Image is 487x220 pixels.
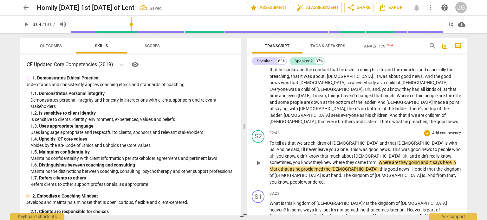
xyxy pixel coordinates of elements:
span: [DEMOGRAPHIC_DATA] [354,154,400,159]
span: some [278,100,290,105]
span: know [285,154,295,159]
span: [DEMOGRAPHIC_DATA] [316,87,363,92]
span: everyone [341,113,360,118]
span: [DEMOGRAPHIC_DATA] [269,119,316,124]
span: preaching [269,74,289,79]
span: the [306,67,313,72]
span: . [377,119,380,124]
span: of [382,106,387,111]
span: . [394,93,397,98]
div: JG [455,2,467,13]
span: that [288,141,297,146]
span: Filler word [402,154,407,159]
span: are [303,141,311,146]
button: Help [130,60,140,70]
span: and [269,100,278,105]
span: Export [379,4,406,11]
span: it [300,74,304,79]
span: children [425,113,442,118]
div: Speaker 2 [295,58,313,64]
span: I [313,93,315,98]
span: especially [427,67,447,72]
span: time [269,93,279,98]
span: if [408,113,411,118]
span: , [441,87,443,92]
span: in [355,67,360,72]
button: Search [427,41,438,51]
span: , [400,154,402,159]
span: Where [379,160,392,165]
span: [DEMOGRAPHIC_DATA] [299,80,347,85]
span: search [429,42,436,50]
span: sees [331,113,341,118]
span: , [291,160,293,165]
span: that [269,67,279,72]
span: they [346,160,355,165]
span: and [409,154,418,159]
div: 1. 2. Is sensitive to client identity [30,110,236,116]
span: share [347,4,355,11]
span: where [333,160,346,165]
a: Help [127,60,140,70]
span: point [449,100,459,105]
span: really [429,154,441,159]
span: you [329,147,337,152]
span: . [375,100,378,105]
span: auto_fix_high [296,4,304,11]
span: know [441,154,451,159]
span: . [376,160,379,165]
span: used [345,67,355,72]
span: , [288,106,289,111]
span: more_vert [427,4,434,11]
span: changed [356,93,374,98]
p: Add competency [432,130,462,136]
span: And [425,74,434,79]
span: doing [360,67,372,72]
span: , [326,93,328,98]
span: news [380,147,390,152]
span: things [328,93,341,98]
span: a [298,87,301,92]
span: and [419,67,427,72]
span: know [390,87,400,92]
span: This [350,147,359,152]
span: as [377,80,383,85]
span: we [297,141,303,146]
span: about [341,154,354,159]
button: Show/Hide comments [453,41,463,51]
span: [DEMOGRAPHIC_DATA] [386,100,434,105]
span: . [458,119,459,124]
span: hey [314,160,321,165]
span: he [285,147,291,152]
span: Analytics [364,44,393,48]
span: he [339,67,345,72]
span: the [394,67,401,72]
span: tell [275,141,282,146]
button: Play [253,158,263,168]
span: comment [454,42,462,50]
p: Maintains confidentiality with client information per stakeholder agreements and pertinent laws [30,155,236,162]
span: never [306,147,318,152]
span: you [293,160,301,165]
span: . [282,113,284,118]
span: star [250,4,257,11]
span: certain [410,93,425,98]
span: Where [397,93,410,98]
span: was [379,74,388,79]
span: that [330,67,339,72]
span: are [304,100,311,105]
div: Keyboard shortcuts [10,213,64,220]
span: [DEMOGRAPHIC_DATA] [327,74,373,79]
span: had [412,87,420,92]
p: Demonstrates personal integrity and honesty in interactions with clients, sponsors and relevant s... [30,97,236,110]
span: at [443,87,448,92]
div: 1. 1. Demonstrates Personal integrity [30,90,236,97]
span: mean [315,93,326,98]
span: is [445,141,449,146]
span: help [441,4,448,11]
span: , [295,154,297,159]
span: Filler word [269,154,275,159]
span: good [411,147,422,152]
span: . [373,74,375,79]
span: of [437,106,442,111]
